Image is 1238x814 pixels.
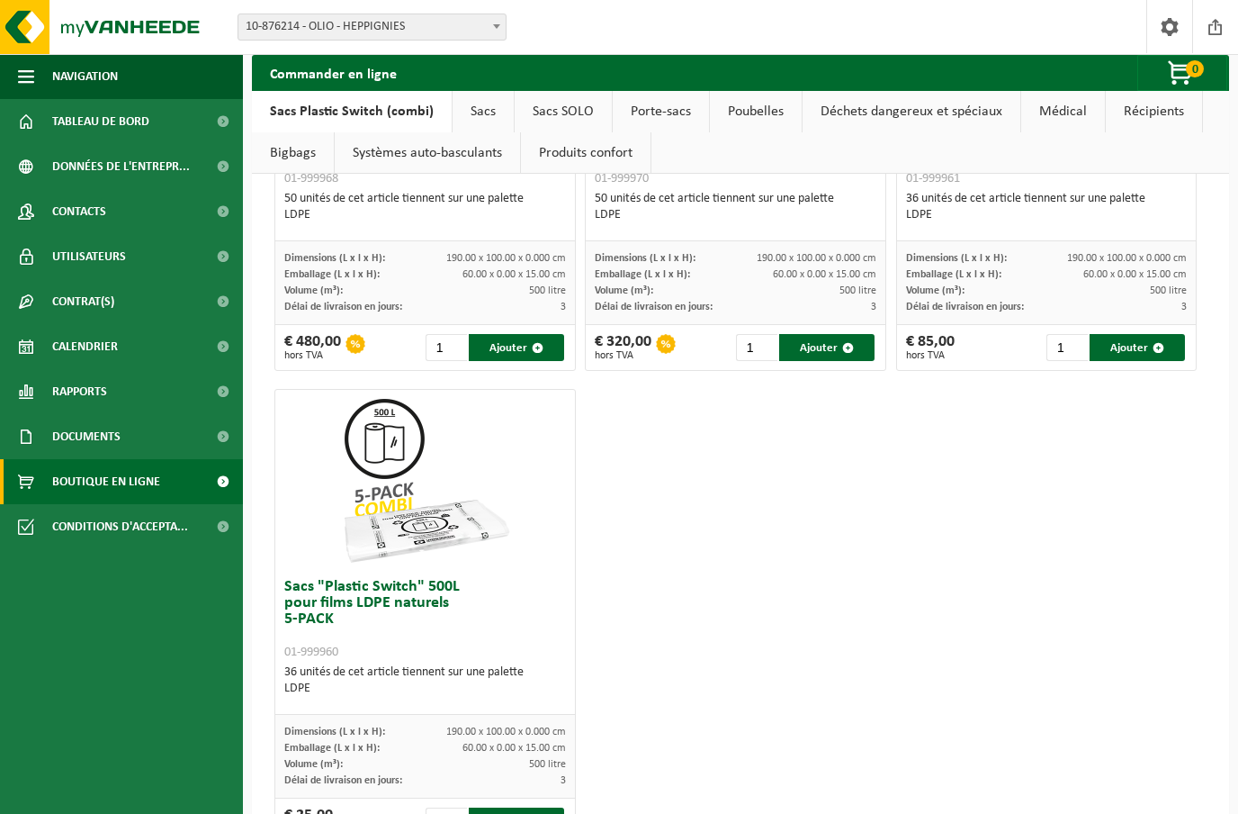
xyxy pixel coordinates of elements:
[238,14,507,41] span: 10-876214 - OLIO - HEPPIGNIES
[284,646,338,659] span: 01-999960
[336,390,516,570] img: 01-999960
[1137,55,1227,91] button: 0
[284,191,566,223] div: 50 unités de cet article tiennent sur une palette
[906,302,1024,312] span: Délai de livraison en jours:
[284,579,566,660] h3: Sacs "Plastic Switch" 500L pour films LDPE naturels 5-PACK
[252,91,452,132] a: Sacs Plastic Switch (combi)
[710,91,802,132] a: Poubelles
[52,99,149,144] span: Tableau de bord
[284,253,385,264] span: Dimensions (L x l x H):
[521,132,650,174] a: Produits confort
[52,189,106,234] span: Contacts
[335,132,520,174] a: Systèmes auto-basculants
[906,334,955,361] div: € 85,00
[426,334,467,361] input: 1
[52,459,160,504] span: Boutique en ligne
[595,207,876,223] div: LDPE
[52,324,118,369] span: Calendrier
[1150,285,1187,296] span: 500 litre
[252,55,415,90] h2: Commander en ligne
[252,132,334,174] a: Bigbags
[779,334,875,361] button: Ajouter
[1046,334,1088,361] input: 1
[52,279,114,324] span: Contrat(s)
[52,234,126,279] span: Utilisateurs
[284,302,402,312] span: Délai de livraison en jours:
[284,207,566,223] div: LDPE
[906,285,964,296] span: Volume (m³):
[1083,269,1187,280] span: 60.00 x 0.00 x 15.00 cm
[52,54,118,99] span: Navigation
[284,775,402,786] span: Délai de livraison en jours:
[284,334,341,361] div: € 480,00
[52,144,190,189] span: Données de l'entrepr...
[1067,253,1187,264] span: 190.00 x 100.00 x 0.000 cm
[613,91,709,132] a: Porte-sacs
[284,665,566,697] div: 36 unités de cet article tiennent sur une palette
[595,334,651,361] div: € 320,00
[284,172,338,185] span: 01-999968
[284,681,566,697] div: LDPE
[561,302,566,312] span: 3
[1090,334,1185,361] button: Ajouter
[284,743,380,754] span: Emballage (L x l x H):
[284,727,385,737] span: Dimensions (L x l x H):
[284,285,343,296] span: Volume (m³):
[462,269,566,280] span: 60.00 x 0.00 x 15.00 cm
[462,743,566,754] span: 60.00 x 0.00 x 15.00 cm
[595,350,651,361] span: hors TVA
[595,269,690,280] span: Emballage (L x l x H):
[529,285,566,296] span: 500 litre
[529,759,566,770] span: 500 litre
[238,14,506,40] span: 10-876214 - OLIO - HEPPIGNIES
[595,253,695,264] span: Dimensions (L x l x H):
[52,369,107,414] span: Rapports
[52,414,121,459] span: Documents
[52,504,188,549] span: Conditions d'accepta...
[1186,60,1204,77] span: 0
[284,759,343,770] span: Volume (m³):
[1021,91,1105,132] a: Médical
[906,350,955,361] span: hors TVA
[515,91,612,132] a: Sacs SOLO
[906,207,1188,223] div: LDPE
[757,253,876,264] span: 190.00 x 100.00 x 0.000 cm
[595,285,653,296] span: Volume (m³):
[453,91,514,132] a: Sacs
[561,775,566,786] span: 3
[284,350,341,361] span: hors TVA
[773,269,876,280] span: 60.00 x 0.00 x 15.00 cm
[839,285,876,296] span: 500 litre
[906,253,1007,264] span: Dimensions (L x l x H):
[446,253,566,264] span: 190.00 x 100.00 x 0.000 cm
[1106,91,1202,132] a: Récipients
[906,191,1188,223] div: 36 unités de cet article tiennent sur une palette
[469,334,564,361] button: Ajouter
[803,91,1020,132] a: Déchets dangereux et spéciaux
[595,172,649,185] span: 01-999970
[1181,302,1187,312] span: 3
[736,334,777,361] input: 1
[906,172,960,185] span: 01-999961
[284,269,380,280] span: Emballage (L x l x H):
[595,302,713,312] span: Délai de livraison en jours:
[906,269,1001,280] span: Emballage (L x l x H):
[595,191,876,223] div: 50 unités de cet article tiennent sur une palette
[871,302,876,312] span: 3
[446,727,566,737] span: 190.00 x 100.00 x 0.000 cm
